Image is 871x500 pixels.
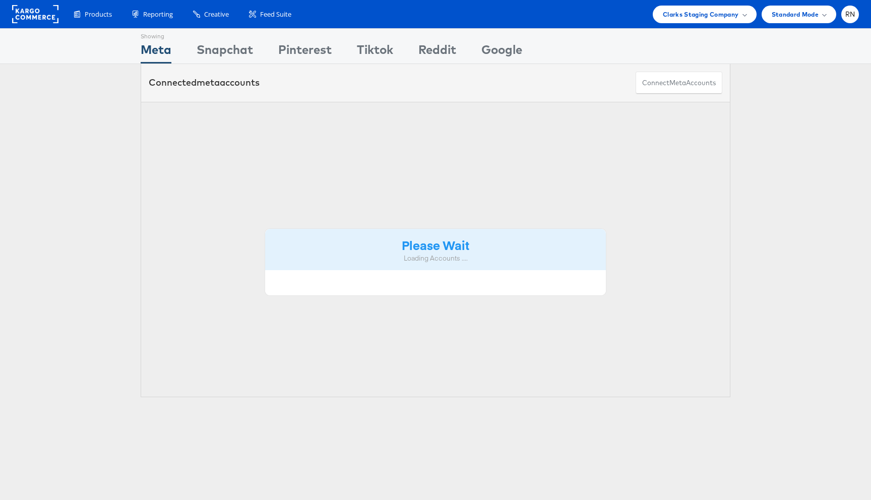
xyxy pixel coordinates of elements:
div: Connected accounts [149,76,260,89]
span: Feed Suite [260,10,291,19]
div: Showing [141,29,171,41]
button: ConnectmetaAccounts [636,72,722,94]
div: Pinterest [278,41,332,64]
span: Products [85,10,112,19]
span: Clarks Staging Company [663,9,739,20]
span: meta [197,77,220,88]
div: Google [481,41,522,64]
span: Reporting [143,10,173,19]
span: Standard Mode [772,9,819,20]
div: Reddit [418,41,456,64]
div: Loading Accounts .... [273,254,598,263]
span: Creative [204,10,229,19]
div: Tiktok [357,41,393,64]
strong: Please Wait [402,236,469,253]
div: Snapchat [197,41,253,64]
span: RN [845,11,855,18]
div: Meta [141,41,171,64]
span: meta [669,78,686,88]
